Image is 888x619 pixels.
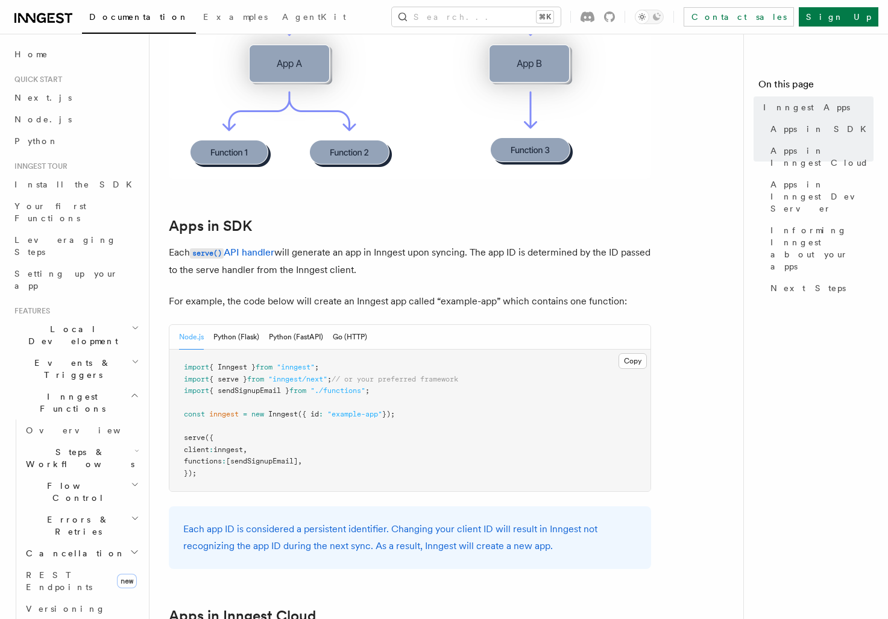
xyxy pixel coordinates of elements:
[184,445,209,454] span: client
[10,323,131,347] span: Local Development
[758,96,874,118] a: Inngest Apps
[14,180,139,189] span: Install the SDK
[382,410,395,418] span: });
[184,469,197,477] span: });
[205,433,213,442] span: ({
[14,235,116,257] span: Leveraging Steps
[365,386,370,395] span: ;
[21,441,142,475] button: Steps & Workflows
[10,130,142,152] a: Python
[770,145,874,169] span: Apps in Inngest Cloud
[209,386,289,395] span: { sendSignupEmail }
[169,218,252,234] a: Apps in SDK
[14,201,86,223] span: Your first Functions
[770,224,874,272] span: Informing Inngest about your apps
[196,4,275,33] a: Examples
[21,480,131,504] span: Flow Control
[251,410,264,418] span: new
[537,11,553,23] kbd: ⌘K
[10,87,142,108] a: Next.js
[184,457,222,465] span: functions
[21,542,142,564] button: Cancellation
[226,457,298,465] span: [sendSignupEmail]
[327,375,332,383] span: ;
[21,547,125,559] span: Cancellation
[209,410,239,418] span: inngest
[766,219,874,277] a: Informing Inngest about your apps
[315,363,319,371] span: ;
[10,306,50,316] span: Features
[268,410,298,418] span: Inngest
[209,375,247,383] span: { serve }
[183,521,637,555] p: Each app ID is considered a persistent identifier. Changing your client ID will result in Inngest...
[256,363,272,371] span: from
[21,509,142,542] button: Errors & Retries
[26,604,105,614] span: Versioning
[635,10,664,24] button: Toggle dark mode
[14,269,118,291] span: Setting up your app
[333,325,367,350] button: Go (HTTP)
[222,457,226,465] span: :
[332,375,458,383] span: // or your preferred framework
[14,115,72,124] span: Node.js
[169,293,651,310] p: For example, the code below will create an Inngest app called “example-app” which contains one fu...
[10,174,142,195] a: Install the SDK
[213,325,259,350] button: Python (Flask)
[298,457,302,465] span: ,
[209,363,256,371] span: { Inngest }
[14,93,72,102] span: Next.js
[766,174,874,219] a: Apps in Inngest Dev Server
[684,7,794,27] a: Contact sales
[289,386,306,395] span: from
[282,12,346,22] span: AgentKit
[770,282,846,294] span: Next Steps
[21,446,134,470] span: Steps & Workflows
[10,263,142,297] a: Setting up your app
[26,426,150,435] span: Overview
[179,325,204,350] button: Node.js
[799,7,878,27] a: Sign Up
[184,433,205,442] span: serve
[184,386,209,395] span: import
[190,247,274,258] a: serve()API handler
[10,357,131,381] span: Events & Triggers
[14,136,58,146] span: Python
[213,445,243,454] span: inngest
[184,410,205,418] span: const
[169,244,651,278] p: Each will generate an app in Inngest upon syncing. The app ID is determined by the ID passed to t...
[10,43,142,65] a: Home
[770,178,874,215] span: Apps in Inngest Dev Server
[21,419,142,441] a: Overview
[209,445,213,454] span: :
[190,248,224,259] code: serve()
[392,7,561,27] button: Search...⌘K
[117,574,137,588] span: new
[10,229,142,263] a: Leveraging Steps
[10,386,142,419] button: Inngest Functions
[277,363,315,371] span: "inngest"
[269,325,323,350] button: Python (FastAPI)
[247,375,264,383] span: from
[758,77,874,96] h4: On this page
[21,514,131,538] span: Errors & Retries
[10,108,142,130] a: Node.js
[203,12,268,22] span: Examples
[89,12,189,22] span: Documentation
[243,410,247,418] span: =
[21,564,142,598] a: REST Endpointsnew
[21,475,142,509] button: Flow Control
[319,410,323,418] span: :
[10,318,142,352] button: Local Development
[184,375,209,383] span: import
[14,48,48,60] span: Home
[766,118,874,140] a: Apps in SDK
[26,570,92,592] span: REST Endpoints
[82,4,196,34] a: Documentation
[10,391,130,415] span: Inngest Functions
[766,140,874,174] a: Apps in Inngest Cloud
[327,410,382,418] span: "example-app"
[10,75,62,84] span: Quick start
[268,375,327,383] span: "inngest/next"
[310,386,365,395] span: "./functions"
[243,445,247,454] span: ,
